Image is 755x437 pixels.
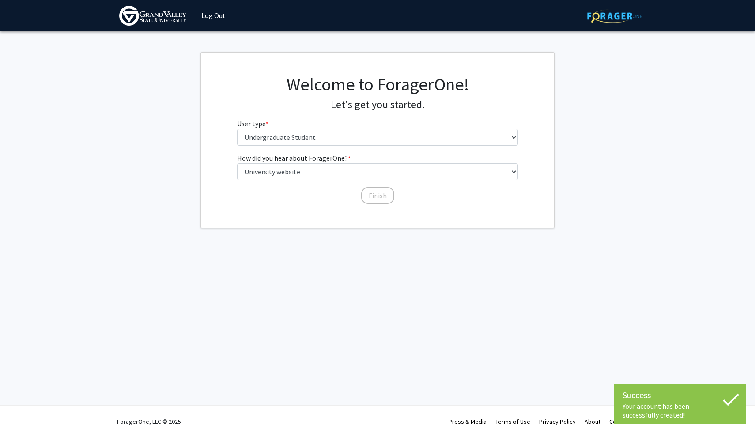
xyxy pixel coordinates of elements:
iframe: Chat [7,397,38,430]
label: User type [237,118,268,129]
h1: Welcome to ForagerOne! [237,74,518,95]
img: ForagerOne Logo [587,9,642,23]
a: Contact Us [609,418,638,426]
a: Privacy Policy [539,418,576,426]
button: Finish [361,187,394,204]
h4: Let's get you started. [237,98,518,111]
img: Grand Valley State University Logo [119,6,186,26]
label: How did you hear about ForagerOne? [237,153,351,163]
div: Your account has been successfully created! [623,402,737,419]
a: Press & Media [449,418,487,426]
a: About [585,418,600,426]
div: ForagerOne, LLC © 2025 [117,406,181,437]
div: Success [623,388,737,402]
a: Terms of Use [495,418,530,426]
